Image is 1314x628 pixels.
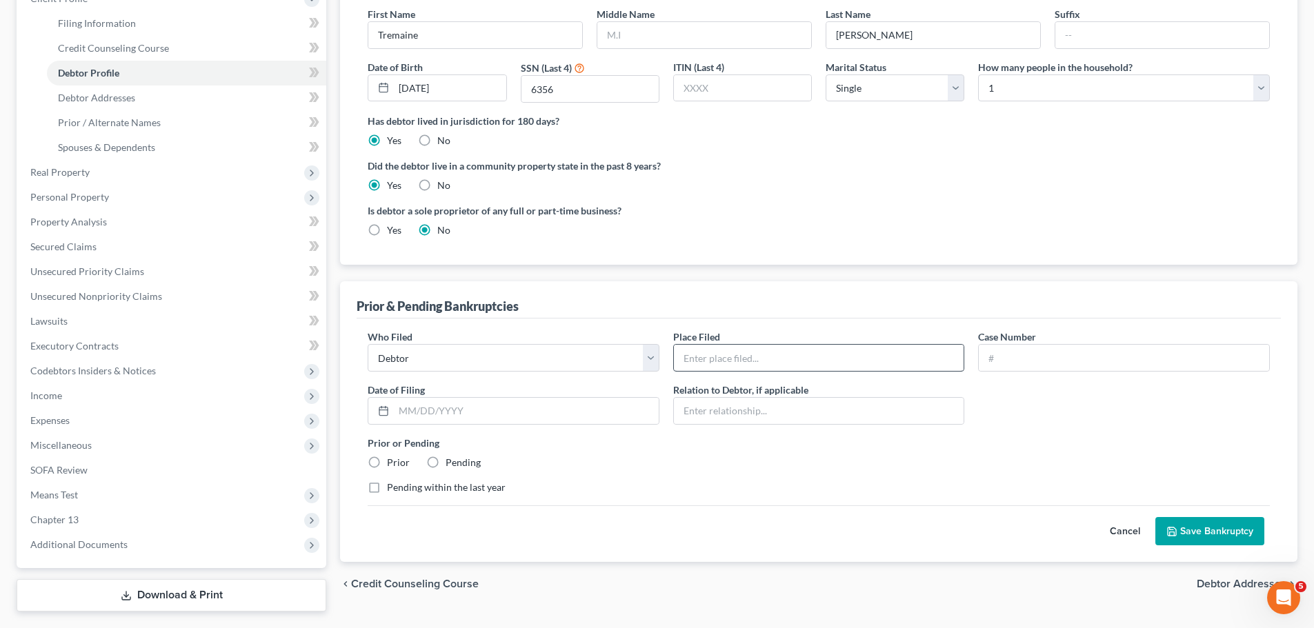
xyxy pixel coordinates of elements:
[437,179,450,192] label: No
[978,330,1036,344] label: Case Number
[826,7,870,21] label: Last Name
[30,166,90,178] span: Real Property
[1197,578,1297,589] button: Debtor Addresses chevron_right
[394,398,659,424] input: MM/DD/YYYY
[19,458,326,483] a: SOFA Review
[351,578,479,589] span: Credit Counseling Course
[446,456,481,469] label: Pending
[19,234,326,259] a: Secured Claims
[368,60,423,74] label: Date of Birth
[368,436,1270,450] label: Prior or Pending
[1155,517,1264,546] button: Save Bankruptcy
[368,203,812,218] label: Is debtor a sole proprietor of any full or part-time business?
[368,114,1270,128] label: Has debtor lived in jurisdiction for 180 days?
[394,75,506,101] input: MM/DD/YYYY
[1197,578,1286,589] span: Debtor Addresses
[19,284,326,309] a: Unsecured Nonpriority Claims
[674,398,964,424] input: Enter relationship...
[47,110,326,135] a: Prior / Alternate Names
[30,216,107,227] span: Property Analysis
[521,61,572,75] label: SSN (Last 4)
[1055,7,1080,21] label: Suffix
[30,290,162,302] span: Unsecured Nonpriority Claims
[368,159,1270,173] label: Did the debtor live in a community property state in the past 8 years?
[826,22,1040,48] input: --
[47,61,326,85] a: Debtor Profile
[340,578,351,589] i: chevron_left
[357,298,519,314] div: Prior & Pending Bankruptcies
[673,383,808,397] label: Relation to Debtor, if applicable
[387,223,401,237] label: Yes
[1055,22,1269,48] input: --
[30,514,79,525] span: Chapter 13
[58,17,136,29] span: Filing Information
[30,365,156,376] span: Codebtors Insiders & Notices
[597,22,811,48] input: M.I
[597,7,655,21] label: Middle Name
[19,259,326,284] a: Unsecured Priority Claims
[979,345,1269,371] input: #
[30,340,119,352] span: Executory Contracts
[47,85,326,110] a: Debtor Addresses
[58,42,169,54] span: Credit Counseling Course
[30,414,70,426] span: Expenses
[1095,518,1155,545] button: Cancel
[19,309,326,334] a: Lawsuits
[368,22,582,48] input: --
[30,389,62,401] span: Income
[521,76,659,102] input: XXXX
[673,60,724,74] label: ITIN (Last 4)
[368,384,425,396] span: Date of Filing
[368,7,415,21] label: First Name
[58,92,135,103] span: Debtor Addresses
[30,464,88,476] span: SOFA Review
[30,315,68,327] span: Lawsuits
[387,179,401,192] label: Yes
[19,334,326,358] a: Executory Contracts
[340,578,479,589] button: chevron_left Credit Counseling Course
[437,134,450,148] label: No
[437,223,450,237] label: No
[368,331,412,343] span: Who Filed
[47,135,326,160] a: Spouses & Dependents
[19,210,326,234] a: Property Analysis
[674,345,964,371] input: Enter place filed...
[387,456,410,469] label: Prior
[30,439,92,451] span: Miscellaneous
[58,67,119,79] span: Debtor Profile
[30,241,97,252] span: Secured Claims
[30,191,109,203] span: Personal Property
[30,538,128,550] span: Additional Documents
[674,75,811,101] input: XXXX
[1286,578,1297,589] i: chevron_right
[387,480,506,494] label: Pending within the last year
[978,60,1133,74] label: How many people in the household?
[1295,581,1306,592] span: 5
[58,141,155,153] span: Spouses & Dependents
[1267,581,1300,614] iframe: Intercom live chat
[47,11,326,36] a: Filing Information
[17,579,326,611] a: Download & Print
[387,134,401,148] label: Yes
[30,489,78,500] span: Means Test
[58,117,161,128] span: Prior / Alternate Names
[30,265,144,277] span: Unsecured Priority Claims
[47,36,326,61] a: Credit Counseling Course
[826,60,886,74] label: Marital Status
[673,331,720,343] span: Place Filed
